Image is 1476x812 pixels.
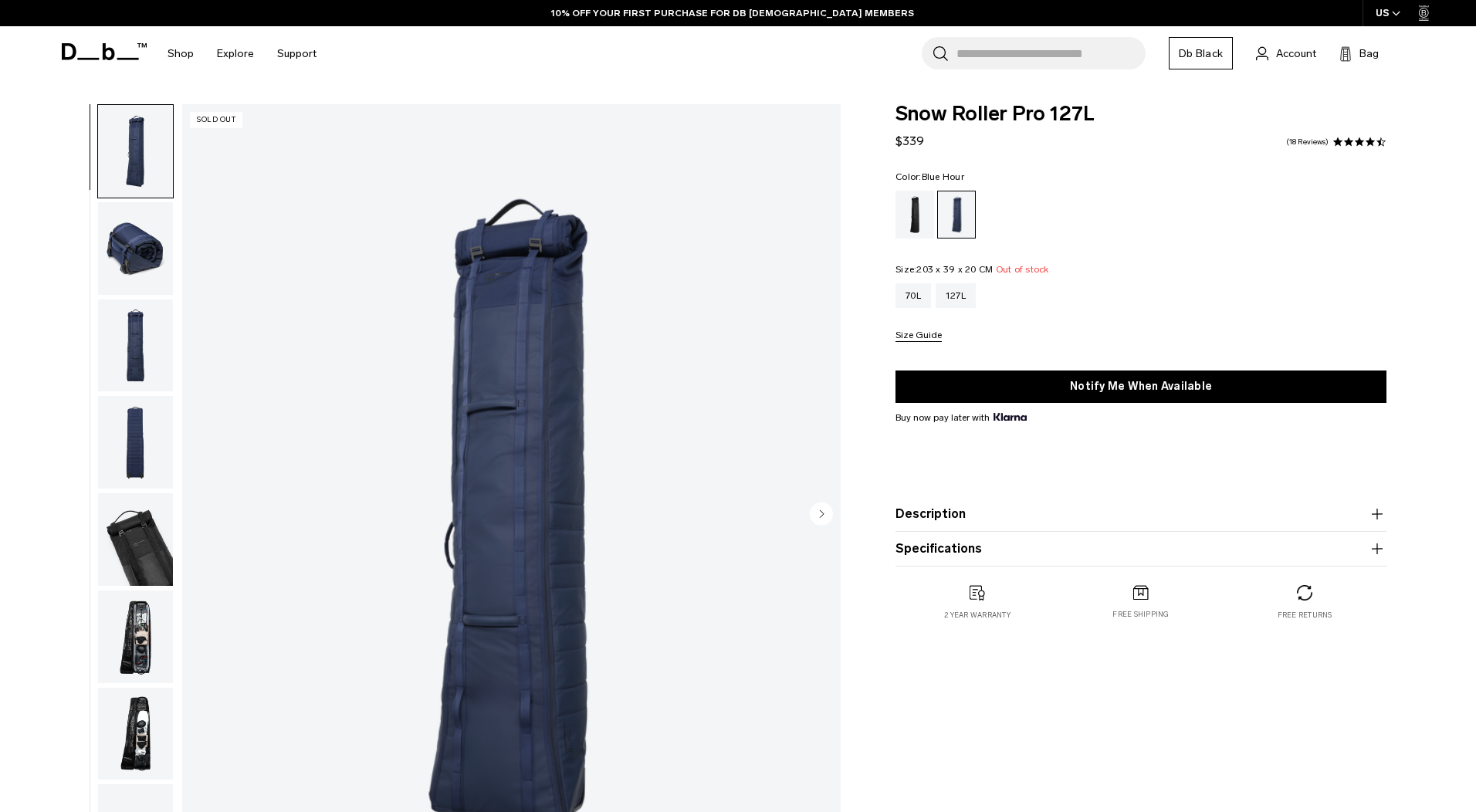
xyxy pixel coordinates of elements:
span: $339 [895,134,924,148]
span: Bag [1359,46,1379,62]
img: Snow Roller Pro 127L Blue Hour [98,590,173,683]
a: Blue Hour [937,191,976,239]
p: 2 year warranty [944,610,1011,621]
p: Free shipping [1112,609,1169,620]
button: Bag [1339,44,1379,63]
a: 18 reviews [1286,138,1329,146]
button: Notify Me When Available [895,370,1386,403]
legend: Color: [895,172,964,181]
span: 203 x 39 x 20 CM [916,264,993,275]
img: Snow Roller Pro 127L Blue Hour [98,202,173,295]
button: Snow Roller Pro 127L Blue Hour [97,590,174,684]
a: Support [277,26,317,81]
a: 70L [895,283,931,308]
button: Snow Roller Pro 127L Blue Hour [97,687,174,781]
img: Snow Roller Pro 127L Blue Hour [98,105,173,198]
img: Snow Roller Pro 127L Blue Hour [98,299,173,392]
button: Snow Roller Pro 127L Blue Hour [97,299,174,393]
img: Snow Roller Pro 127L Blue Hour [98,688,173,780]
button: Snow Roller Pro 127L Blue Hour [97,104,174,198]
img: Snow Roller Pro 127L Blue Hour [98,493,173,586]
button: Description [895,505,1386,523]
a: Db Black [1169,37,1233,69]
button: Size Guide [895,330,942,342]
button: Snow Roller Pro 127L Blue Hour [97,395,174,489]
a: Black Out [895,191,934,239]
button: Next slide [810,502,833,528]
a: Shop [168,26,194,81]
legend: Size: [895,265,1049,274]
img: Snow Roller Pro 127L Blue Hour [98,396,173,489]
img: {"height" => 20, "alt" => "Klarna"} [994,413,1027,421]
span: Account [1276,46,1316,62]
span: Buy now pay later with [895,411,1027,425]
a: 127L [936,283,976,308]
span: Blue Hour [922,171,964,182]
p: Free returns [1278,610,1332,621]
p: Sold Out [190,112,242,128]
button: Snow Roller Pro 127L Blue Hour [97,492,174,587]
a: Account [1256,44,1316,63]
span: Snow Roller Pro 127L [895,104,1386,124]
a: Explore [217,26,254,81]
nav: Main Navigation [156,26,328,81]
button: Specifications [895,540,1386,558]
span: Out of stock [996,264,1049,275]
button: Snow Roller Pro 127L Blue Hour [97,201,174,296]
a: 10% OFF YOUR FIRST PURCHASE FOR DB [DEMOGRAPHIC_DATA] MEMBERS [551,6,914,20]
